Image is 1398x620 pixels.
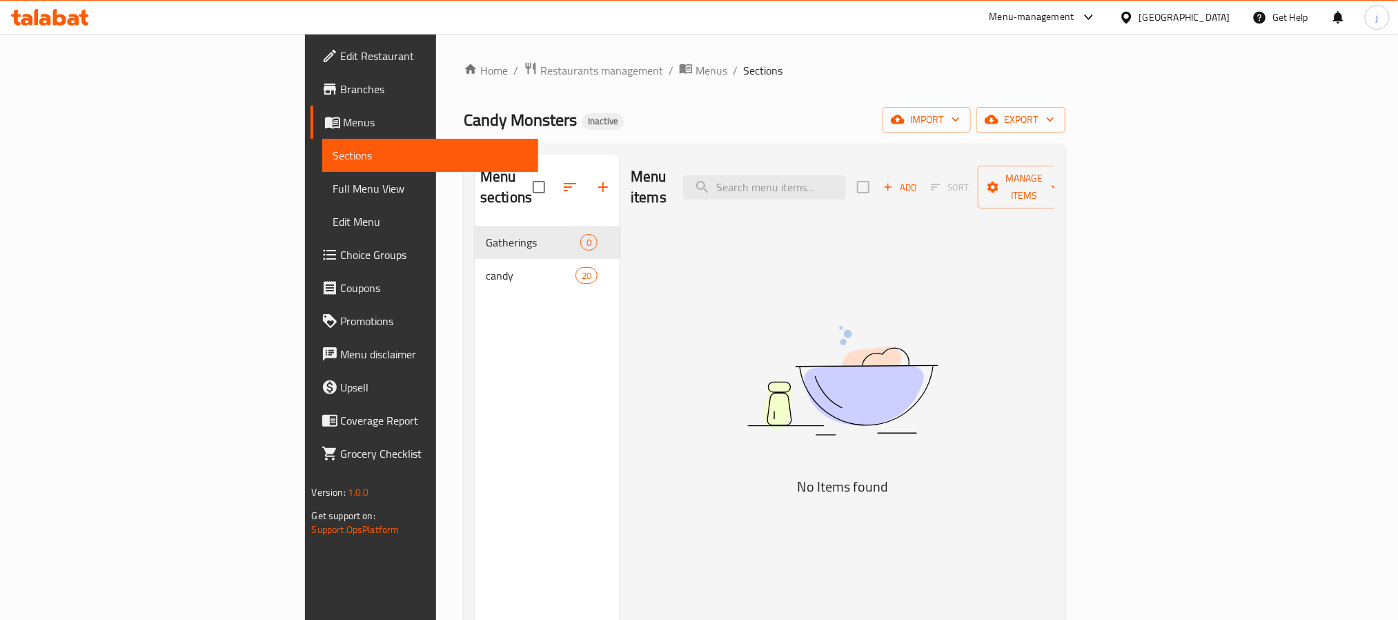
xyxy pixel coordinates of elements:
[486,234,580,251] span: Gatherings
[576,269,597,282] span: 20
[878,177,922,198] button: Add
[311,39,538,72] a: Edit Restaurant
[312,483,346,501] span: Version:
[990,9,1074,26] div: Menu-management
[587,171,620,204] button: Add section
[743,62,782,79] span: Sections
[341,280,527,296] span: Coupons
[311,72,538,106] a: Branches
[322,172,538,205] a: Full Menu View
[341,412,527,429] span: Coverage Report
[322,205,538,238] a: Edit Menu
[475,259,620,292] div: candy20
[669,62,673,79] li: /
[341,346,527,362] span: Menu disclaimer
[540,62,663,79] span: Restaurants management
[333,213,527,230] span: Edit Menu
[312,521,400,539] a: Support.OpsPlatform
[553,171,587,204] span: Sort sections
[989,170,1059,204] span: Manage items
[1376,10,1378,25] span: j
[696,62,727,79] span: Menus
[312,507,375,525] span: Get support on:
[333,147,527,164] span: Sections
[311,304,538,338] a: Promotions
[524,173,553,202] span: Select all sections
[670,476,1015,498] h5: No Items found
[679,61,727,79] a: Menus
[475,220,620,298] nav: Menu sections
[344,114,527,130] span: Menus
[878,177,922,198] span: Add item
[311,238,538,271] a: Choice Groups
[524,61,663,79] a: Restaurants management
[670,289,1015,472] img: dish.svg
[987,111,1054,128] span: export
[341,48,527,64] span: Edit Restaurant
[581,236,597,249] span: 0
[311,371,538,404] a: Upsell
[486,267,575,284] span: candy
[733,62,738,79] li: /
[348,483,369,501] span: 1.0.0
[341,445,527,462] span: Grocery Checklist
[475,226,620,259] div: Gatherings0
[881,180,918,195] span: Add
[683,175,846,200] input: search
[883,107,971,133] button: import
[311,404,538,437] a: Coverage Report
[311,106,538,139] a: Menus
[341,313,527,329] span: Promotions
[922,177,978,198] span: Select section first
[322,139,538,172] a: Sections
[894,111,960,128] span: import
[311,338,538,371] a: Menu disclaimer
[582,115,624,127] span: Inactive
[631,166,667,208] h2: Menu items
[978,166,1070,209] button: Manage items
[311,271,538,304] a: Coupons
[341,379,527,396] span: Upsell
[580,234,598,251] div: items
[341,81,527,97] span: Branches
[575,267,598,284] div: items
[582,113,624,130] div: Inactive
[976,107,1065,133] button: export
[341,246,527,263] span: Choice Groups
[311,437,538,470] a: Grocery Checklist
[333,180,527,197] span: Full Menu View
[464,61,1065,79] nav: breadcrumb
[1139,10,1230,25] div: [GEOGRAPHIC_DATA]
